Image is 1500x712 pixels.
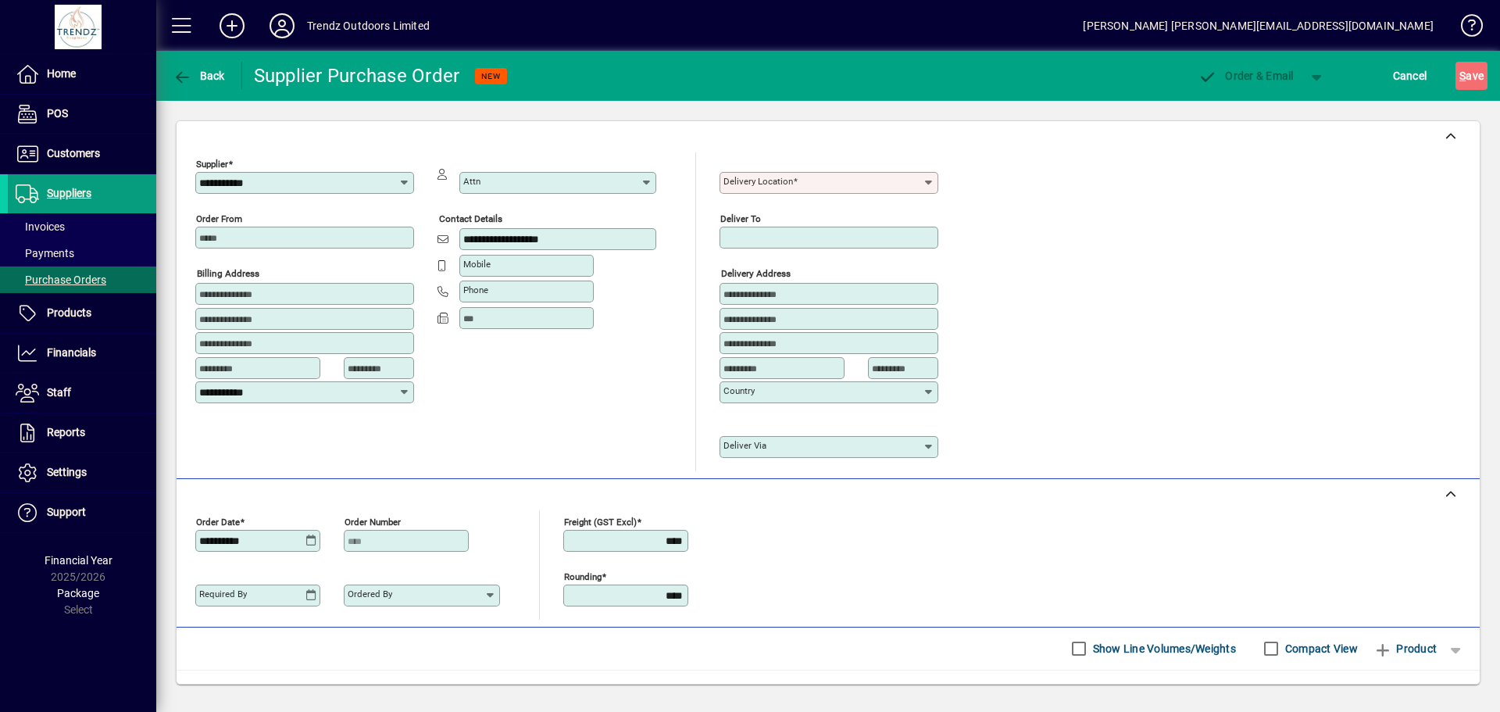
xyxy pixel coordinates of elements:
span: Financial Year [45,554,112,567]
span: NEW [481,71,501,81]
button: Back [169,62,229,90]
mat-label: Mobile [463,259,491,270]
div: Trendz Outdoors Limited [307,13,430,38]
span: Product [1373,636,1437,661]
a: Reports [8,413,156,453]
span: Home [47,67,76,80]
a: Products [8,294,156,333]
span: Payments [16,247,74,259]
span: ave [1459,63,1484,88]
div: [PERSON_NAME] [PERSON_NAME][EMAIL_ADDRESS][DOMAIN_NAME] [1083,13,1434,38]
app-page-header-button: Back [156,62,242,90]
a: Financials [8,334,156,373]
button: Cancel [1389,62,1431,90]
a: Payments [8,240,156,267]
button: Order & Email [1191,62,1302,90]
mat-label: Phone [463,284,488,295]
span: Invoices [16,220,65,233]
a: Home [8,55,156,94]
button: Profile [257,12,307,40]
mat-label: Order number [345,516,401,527]
label: Show Line Volumes/Weights [1090,641,1236,657]
mat-label: Order date [196,516,240,527]
mat-label: Deliver To [720,213,761,224]
a: Customers [8,134,156,174]
span: Suppliers [47,187,91,199]
mat-label: Deliver via [723,440,766,451]
span: Cancel [1393,63,1427,88]
mat-label: Rounding [564,571,602,581]
mat-label: Supplier [196,159,228,170]
button: Product [1366,635,1445,663]
span: POS [47,107,68,120]
span: Settings [47,466,87,478]
a: POS [8,95,156,134]
mat-label: Country [723,385,755,396]
a: Settings [8,453,156,492]
span: Purchase Orders [16,274,106,286]
mat-label: Attn [463,176,480,187]
span: Order & Email [1198,70,1294,82]
span: Financials [47,346,96,359]
span: S [1459,70,1466,82]
div: Supplier Purchase Order [254,63,460,88]
span: Support [47,506,86,518]
a: Support [8,493,156,532]
a: Purchase Orders [8,267,156,293]
mat-label: Delivery Location [723,176,793,187]
a: Knowledge Base [1449,3,1480,54]
button: Add [207,12,257,40]
span: Staff [47,386,71,399]
mat-label: Ordered by [348,589,392,599]
a: Invoices [8,213,156,240]
mat-label: Freight (GST excl) [564,516,637,527]
label: Compact View [1282,641,1358,657]
span: Back [173,70,225,82]
span: Products [47,306,91,319]
mat-label: Order from [196,213,242,224]
span: Customers [47,147,100,159]
button: Save [1455,62,1487,90]
mat-label: Required by [199,589,247,599]
a: Staff [8,374,156,413]
span: Reports [47,426,85,438]
span: Package [57,587,99,599]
